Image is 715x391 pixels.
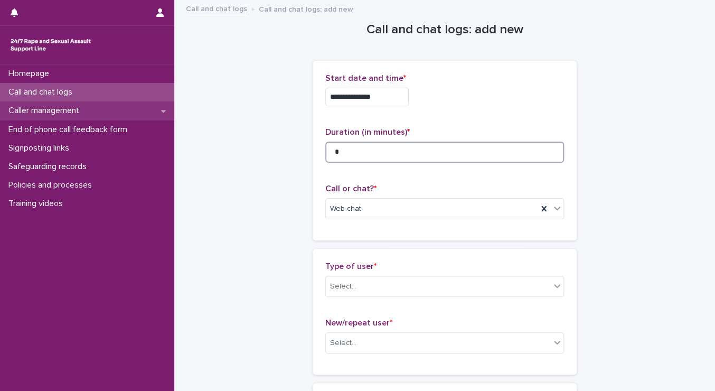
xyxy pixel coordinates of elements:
h1: Call and chat logs: add new [313,22,577,38]
span: Web chat [330,203,361,215]
p: End of phone call feedback form [4,125,136,135]
a: Call and chat logs [186,2,247,14]
img: rhQMoQhaT3yELyF149Cw [8,34,93,55]
span: New/repeat user [325,319,392,327]
span: Start date and time [325,74,406,82]
div: Select... [330,281,356,292]
span: Duration (in minutes) [325,128,410,136]
p: Policies and processes [4,180,100,190]
span: Call or chat? [325,184,377,193]
p: Safeguarding records [4,162,95,172]
p: Call and chat logs [4,87,81,97]
p: Call and chat logs: add new [259,3,353,14]
p: Caller management [4,106,88,116]
span: Type of user [325,262,377,271]
p: Signposting links [4,143,78,153]
div: Select... [330,338,356,349]
p: Homepage [4,69,58,79]
p: Training videos [4,199,71,209]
